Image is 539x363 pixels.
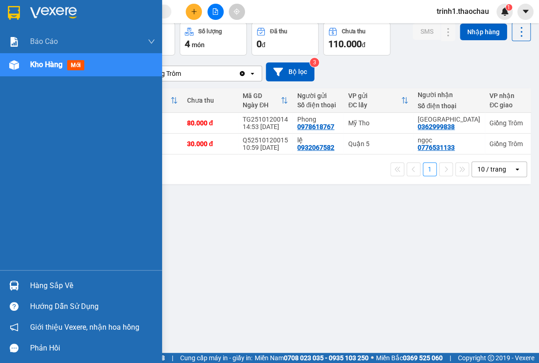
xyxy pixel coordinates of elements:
img: logo-vxr [8,6,20,20]
span: món [192,41,205,49]
button: aim [229,4,245,20]
input: Selected Giồng Trôm. [182,69,183,78]
button: file-add [207,4,224,20]
div: Mã GD [243,92,281,99]
div: Chưa thu [187,97,233,104]
span: message [10,344,19,352]
div: Chưa thu [342,28,365,35]
span: Kho hàng [30,60,63,69]
button: Số lượng4món [180,22,247,55]
img: warehouse-icon [9,60,19,70]
span: 110.000 [328,38,362,49]
th: Toggle SortBy [238,88,293,113]
div: Người gửi [297,92,339,99]
span: caret-down [521,7,530,16]
span: đ [262,41,265,49]
div: 80.000 đ [187,119,233,127]
button: SMS [413,23,440,40]
div: Người nhận [418,91,480,98]
span: Giới thiệu Vexere, nhận hoa hồng [30,321,139,333]
svg: open [249,70,256,77]
svg: open [514,166,521,173]
div: Quận 5 [348,140,408,148]
button: Chưa thu110.000đ [323,22,390,55]
div: Mỹ Tho [348,119,408,127]
div: Phong [297,116,339,123]
div: TG2510120014 [243,116,288,123]
strong: 0369 525 060 [403,354,443,362]
div: 10 / trang [477,165,506,174]
svg: Clear value [238,70,246,77]
div: 0978618767 [297,123,334,130]
span: đ [362,41,365,49]
span: 4 [185,38,190,49]
div: VP gửi [348,92,401,99]
sup: 3 [310,58,319,67]
th: Toggle SortBy [344,88,413,113]
button: 1 [423,162,437,176]
div: Hàng sắp về [30,279,155,293]
button: caret-down [517,4,533,20]
div: Số điện thoại [297,101,339,109]
img: warehouse-icon [9,281,19,290]
span: trinh1.thaochau [429,6,496,17]
span: Báo cáo [30,36,58,47]
span: | [450,353,451,363]
sup: 1 [506,4,512,11]
span: | [172,353,173,363]
div: 10:59 [DATE] [243,144,288,151]
span: question-circle [10,302,19,311]
button: Nhập hàng [460,24,507,40]
span: Miền Bắc [376,353,443,363]
button: plus [186,4,202,20]
span: ⚪️ [371,356,374,360]
div: Đã thu [270,28,287,35]
div: ĐC lấy [348,101,401,109]
div: Chị Lộc [418,116,480,123]
div: Số điện thoại [418,102,480,110]
span: aim [233,8,240,15]
span: Cung cấp máy in - giấy in: [180,353,252,363]
span: copyright [488,355,494,361]
div: Q52510120015 [243,136,288,144]
img: solution-icon [9,37,19,47]
div: 30.000 đ [187,140,233,148]
span: plus [191,8,197,15]
button: Đã thu0đ [251,22,319,55]
span: file-add [212,8,219,15]
div: Số lượng [198,28,222,35]
span: 0 [257,38,262,49]
div: Phản hồi [30,341,155,355]
div: Giồng Trôm [148,69,181,78]
span: notification [10,323,19,332]
span: down [148,38,155,45]
div: Ngày ĐH [243,101,281,109]
div: Hướng dẫn sử dụng [30,300,155,314]
img: icon-new-feature [501,7,509,16]
div: lệ [297,136,339,144]
span: 1 [507,4,510,11]
button: Bộ lọc [266,62,314,81]
strong: 0708 023 035 - 0935 103 250 [284,354,369,362]
span: mới [67,60,84,70]
span: Miền Nam [255,353,369,363]
div: 14:53 [DATE] [243,123,288,130]
div: 0776531133 [418,144,455,151]
div: 0362999838 [418,123,455,130]
div: ngọc [418,136,480,144]
div: 0932067582 [297,144,334,151]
